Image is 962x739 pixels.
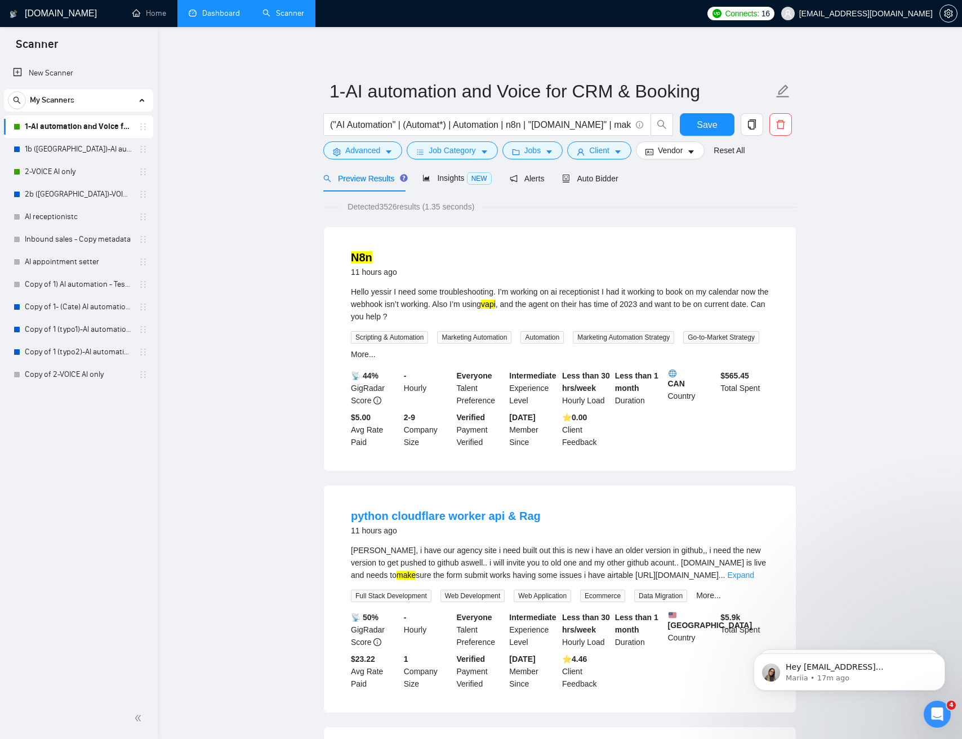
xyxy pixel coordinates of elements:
span: notification [510,175,518,182]
span: holder [139,167,148,176]
a: 1-AI automation and Voice for CRM & Booking [25,115,132,138]
span: Data Migration [634,590,687,602]
img: 🌐 [669,369,676,377]
a: 1b ([GEOGRAPHIC_DATA])-AI automation and Voice for CRM & Booking [25,138,132,161]
span: caret-down [545,148,553,156]
b: - [404,613,407,622]
span: Full Stack Development [351,590,431,602]
span: Alerts [510,174,545,183]
div: Duration [613,611,666,648]
span: My Scanners [30,89,74,112]
b: Verified [457,413,486,422]
span: Ecommerce [580,590,625,602]
span: setting [333,148,341,156]
b: [GEOGRAPHIC_DATA] [668,611,752,630]
b: 2-9 [404,413,415,422]
span: Advanced [345,144,380,157]
span: Scripting & Automation [351,331,428,344]
a: 2b ([GEOGRAPHIC_DATA])-VOICE AI only [25,183,132,206]
span: Client [589,144,609,157]
span: Preview Results [323,174,404,183]
li: New Scanner [4,62,153,84]
b: $ 5.9k [720,613,740,622]
a: Expand [728,571,754,580]
div: 11 hours ago [351,265,397,279]
b: Less than 1 month [615,613,658,634]
a: homeHome [132,8,166,18]
span: holder [139,302,148,311]
b: Less than 30 hrs/week [562,613,610,634]
b: Less than 1 month [615,371,658,393]
a: setting [939,9,957,18]
div: Client Feedback [560,653,613,690]
a: New Scanner [13,62,144,84]
span: holder [139,348,148,357]
span: ... [719,571,725,580]
span: info-circle [636,121,643,128]
b: Intermediate [509,613,556,622]
span: Detected 3526 results (1.35 seconds) [340,201,482,213]
span: Web Application [514,590,571,602]
span: holder [139,235,148,244]
b: ⭐️ 0.00 [562,413,587,422]
div: Company Size [402,411,455,448]
span: caret-down [480,148,488,156]
img: upwork-logo.png [712,9,721,18]
span: holder [139,325,148,334]
div: Tooltip anchor [399,173,409,183]
b: Verified [457,655,486,664]
span: 16 [761,7,770,20]
span: Job Category [429,144,475,157]
span: edit [776,84,790,99]
div: Avg Rate Paid [349,653,402,690]
a: More... [351,350,376,359]
b: Less than 30 hrs/week [562,371,610,393]
span: info-circle [373,638,381,646]
a: Copy of 1- (Cate) AI automation and Voice for CRM & Booking (different categories) [25,296,132,318]
div: 11 hours ago [351,524,541,537]
span: Auto Bidder [562,174,618,183]
a: AI appointment setter [25,251,132,273]
button: settingAdvancedcaret-down [323,141,402,159]
span: holder [139,212,148,221]
div: GigRadar Score [349,611,402,648]
b: CAN [668,369,716,388]
span: search [651,119,672,130]
span: holder [139,122,148,131]
span: Vendor [658,144,683,157]
mark: vapi [481,300,496,309]
p: Message from Mariia, sent 17m ago [49,43,194,54]
div: Total Spent [718,369,771,407]
span: Jobs [524,144,541,157]
button: userClientcaret-down [567,141,631,159]
span: user [577,148,585,156]
span: holder [139,145,148,154]
a: searchScanner [262,8,304,18]
iframe: Intercom live chat [924,701,951,728]
b: [DATE] [509,413,535,422]
iframe: Intercom notifications message [737,630,962,709]
b: ⭐️ 4.46 [562,655,587,664]
a: Copy of 1 (typo1)-AI automation and Voice for CRM & Booking [25,318,132,341]
span: caret-down [614,148,622,156]
img: 🇺🇸 [669,611,676,619]
button: setting [939,5,957,23]
b: Everyone [457,613,492,622]
span: Marketing Automation [437,331,511,344]
span: holder [139,370,148,379]
div: Payment Verified [455,411,507,448]
a: Copy of 2-VOICE AI only [25,363,132,386]
a: Copy of 1) AI automation - Testing something? [25,273,132,296]
span: setting [940,9,957,18]
b: Everyone [457,371,492,380]
div: GigRadar Score [349,369,402,407]
a: Copy of 1 (typo2)-AI automation and Voice for CRM & Booking [25,341,132,363]
input: Search Freelance Jobs... [330,118,631,132]
span: 4 [947,701,956,710]
span: copy [741,119,763,130]
span: area-chart [422,174,430,182]
span: delete [770,119,791,130]
div: Experience Level [507,369,560,407]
